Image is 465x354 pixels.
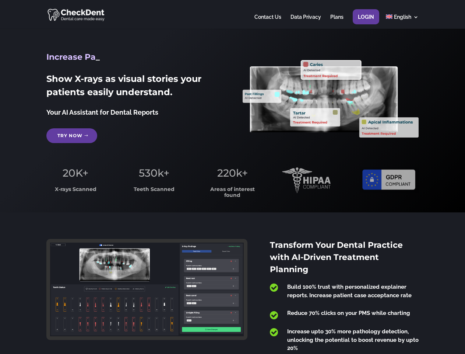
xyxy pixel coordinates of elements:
[270,283,278,292] span: 
[217,167,248,179] span: 220k+
[47,7,105,22] img: CheckDent AI
[139,167,169,179] span: 530k+
[46,108,158,116] span: Your AI Assistant for Dental Reports
[96,52,100,62] span: _
[46,128,97,143] a: Try Now
[46,72,222,103] h2: Show X-rays as visual stories your patients easily understand.
[254,14,281,29] a: Contact Us
[287,328,419,351] span: Increase upto 30% more pathology detection, unlocking the potential to boost revenue by upto 20%
[270,310,278,320] span: 
[290,14,321,29] a: Data Privacy
[394,14,411,20] span: English
[63,167,88,179] span: 20K+
[358,14,374,29] a: Login
[270,240,403,274] span: Transform Your Dental Practice with AI-Driven Treatment Planning
[330,14,344,29] a: Plans
[243,60,418,138] img: X_Ray_annotated
[270,327,278,337] span: 
[204,187,262,202] h3: Areas of interest found
[386,14,419,29] a: English
[287,310,410,316] span: Reduce 70% clicks on your PMS while charting
[46,52,96,62] span: Increase Pa
[287,284,412,299] span: Build 100% trust with personalized explainer reports. Increase patient case acceptance rate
